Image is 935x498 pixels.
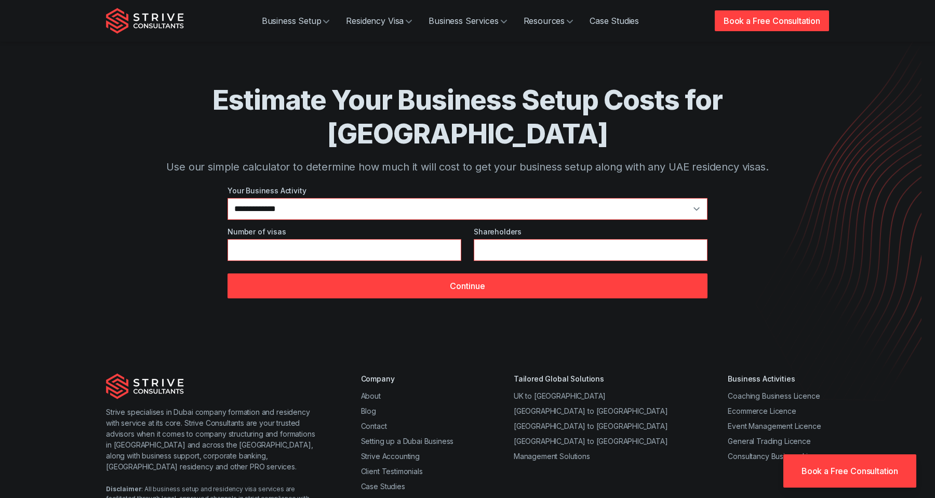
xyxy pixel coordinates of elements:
[361,452,420,461] a: Strive Accounting
[361,482,405,491] a: Case Studies
[106,8,184,34] img: Strive Consultants
[728,452,829,461] a: Consultancy Business Licence
[474,226,707,237] label: Shareholders
[514,391,606,400] a: UK to [GEOGRAPHIC_DATA]
[338,10,420,31] a: Residency Visa
[514,407,668,415] a: [GEOGRAPHIC_DATA] to [GEOGRAPHIC_DATA]
[148,159,787,175] p: Use our simple calculator to determine how much it will cost to get your business setup along wit...
[783,454,916,488] a: Book a Free Consultation
[420,10,515,31] a: Business Services
[514,437,668,445] a: [GEOGRAPHIC_DATA] to [GEOGRAPHIC_DATA]
[728,391,820,400] a: Coaching Business Licence
[514,452,590,461] a: Management Solutions
[106,485,141,493] strong: Disclaimer
[361,437,454,445] a: Setting up a Dubai Business
[361,391,381,400] a: About
[514,373,668,384] div: Tailored Global Solutions
[728,407,796,415] a: Ecommerce Licence
[515,10,582,31] a: Resources
[228,185,707,196] label: Your Business Activity
[106,373,184,399] img: Strive Consultants
[715,10,829,31] a: Book a Free Consultation
[581,10,647,31] a: Case Studies
[728,373,829,384] div: Business Activities
[228,273,707,298] button: Continue
[361,373,454,384] div: Company
[228,226,461,237] label: Number of visas
[514,422,668,430] a: [GEOGRAPHIC_DATA] to [GEOGRAPHIC_DATA]
[361,422,387,430] a: Contact
[728,437,810,445] a: General Trading Licence
[361,467,423,476] a: Client Testimonials
[728,422,821,430] a: Event Management Licence
[253,10,338,31] a: Business Setup
[148,83,787,151] h1: Estimate Your Business Setup Costs for [GEOGRAPHIC_DATA]
[361,407,376,415] a: Blog
[106,407,319,472] p: Strive specialises in Dubai company formation and residency with service at its core. Strive Cons...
